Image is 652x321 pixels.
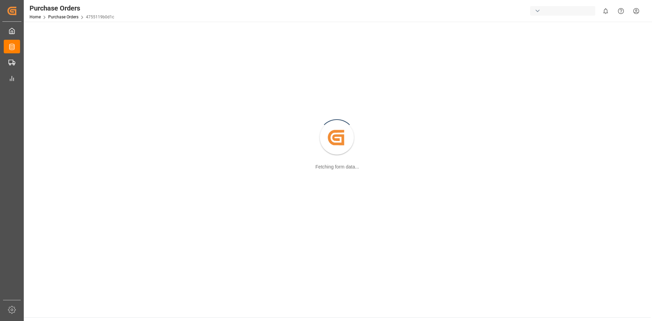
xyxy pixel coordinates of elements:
[598,3,613,19] button: show 0 new notifications
[315,163,359,171] div: Fetching form data...
[30,15,41,19] a: Home
[48,15,78,19] a: Purchase Orders
[30,3,114,13] div: Purchase Orders
[613,3,629,19] button: Help Center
